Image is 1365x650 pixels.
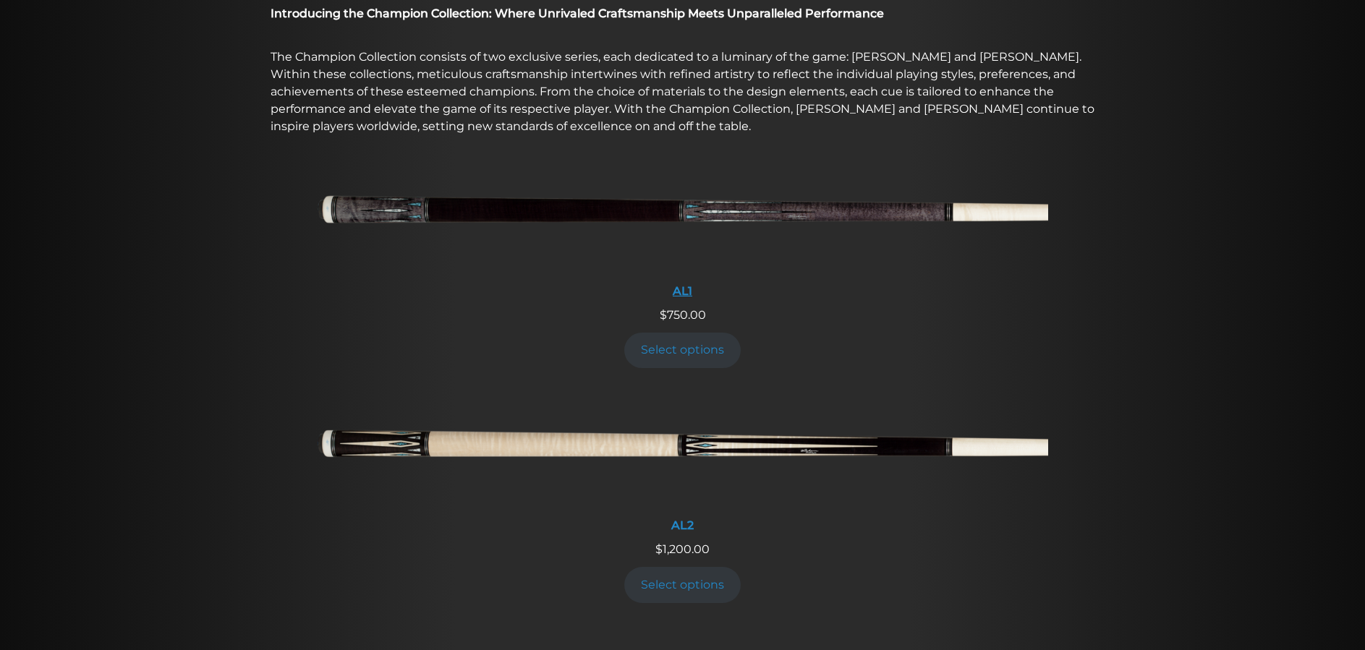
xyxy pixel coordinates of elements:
div: AL2 [318,518,1048,532]
span: $ [660,308,667,322]
a: Add to cart: “AL2” [624,567,741,602]
img: AL1 [318,154,1048,275]
strong: Introducing the Champion Collection: Where Unrivaled Craftsmanship Meets Unparalleled Performance [271,7,884,20]
a: AL2 AL2 [318,388,1048,541]
a: Add to cart: “AL1” [624,333,741,368]
div: AL1 [318,284,1048,298]
span: 1,200.00 [655,542,710,556]
a: AL1 AL1 [318,154,1048,307]
img: AL2 [318,388,1048,510]
span: $ [655,542,663,556]
p: The Champion Collection consists of two exclusive series, each dedicated to a luminary of the gam... [271,48,1095,135]
span: 750.00 [660,308,706,322]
